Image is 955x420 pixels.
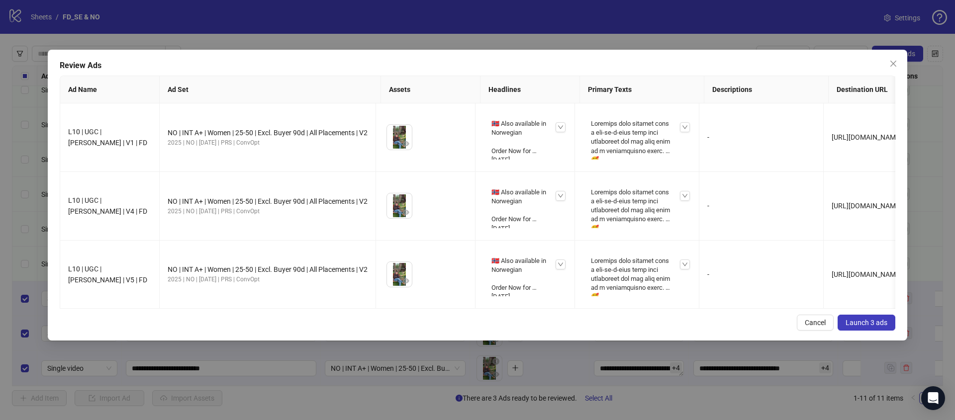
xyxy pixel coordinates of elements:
[60,76,160,103] th: Ad Name
[68,128,147,147] span: L10 | UGC | [PERSON_NAME] | V1 | FD
[805,319,826,327] span: Cancel
[832,133,902,141] span: [URL][DOMAIN_NAME]
[838,315,895,331] button: Launch 3 ads
[487,184,563,228] div: 🇳🇴 Also available in Norwegian Order Now for [DATE] Touching [DATE] Gift Choose Names & Apperance...
[387,125,412,150] img: Asset 1
[68,265,147,284] span: L10 | UGC | [PERSON_NAME] | V5 | FD
[707,133,709,141] span: -
[682,193,688,199] span: down
[168,127,368,138] div: NO | INT A+ | Women | 25-50 | Excl. Buyer 90d | All Placements | V2
[487,115,563,160] div: 🇳🇴 Also available in Norwegian Order Now for [DATE] Touching [DATE] Gift Choose Names & Apperance...
[832,270,902,278] span: [URL][DOMAIN_NAME]
[381,76,480,103] th: Assets
[682,261,688,267] span: down
[707,270,709,278] span: -
[885,56,901,72] button: Close
[704,76,829,103] th: Descriptions
[68,196,147,215] span: L10 | UGC | [PERSON_NAME] | V4 | FD
[558,193,564,199] span: down
[168,275,368,284] div: 2025 | NO | [DATE] | PRS | ConvOpt
[587,115,687,160] div: Loremips dolo sitamet cons a eli-se-d-eius temp inci utlaboreet dol mag aliq enim ad m veniamquis...
[402,277,409,284] span: eye
[580,76,704,103] th: Primary Texts
[587,252,687,297] div: Loremips dolo sitamet cons a eli-se-d-eius temp inci utlaboreet dol mag aliq enim ad m veniamquis...
[587,184,687,228] div: Loremips dolo sitamet cons a eli-se-d-eius temp inci utlaboreet dol mag aliq enim ad m veniamquis...
[797,315,834,331] button: Cancel
[921,386,945,410] div: Open Intercom Messenger
[168,264,368,275] div: NO | INT A+ | Women | 25-50 | Excl. Buyer 90d | All Placements | V2
[889,60,897,68] span: close
[387,262,412,287] img: Asset 1
[400,138,412,150] button: Preview
[558,124,564,130] span: down
[60,60,895,72] div: Review Ads
[558,261,564,267] span: down
[846,319,887,327] span: Launch 3 ads
[480,76,580,103] th: Headlines
[402,209,409,216] span: eye
[168,196,368,207] div: NO | INT A+ | Women | 25-50 | Excl. Buyer 90d | All Placements | V2
[707,202,709,210] span: -
[682,124,688,130] span: down
[832,202,902,210] span: [URL][DOMAIN_NAME]
[402,140,409,147] span: eye
[168,138,368,148] div: 2025 | NO | [DATE] | PRS | ConvOpt
[168,207,368,216] div: 2025 | NO | [DATE] | PRS | ConvOpt
[829,76,954,103] th: Destination URL
[487,252,563,297] div: 🇳🇴 Also available in Norwegian Order Now for [DATE] Touching [DATE] Gift Choose Names & Apperance...
[400,206,412,218] button: Preview
[160,76,381,103] th: Ad Set
[387,193,412,218] img: Asset 1
[400,275,412,287] button: Preview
